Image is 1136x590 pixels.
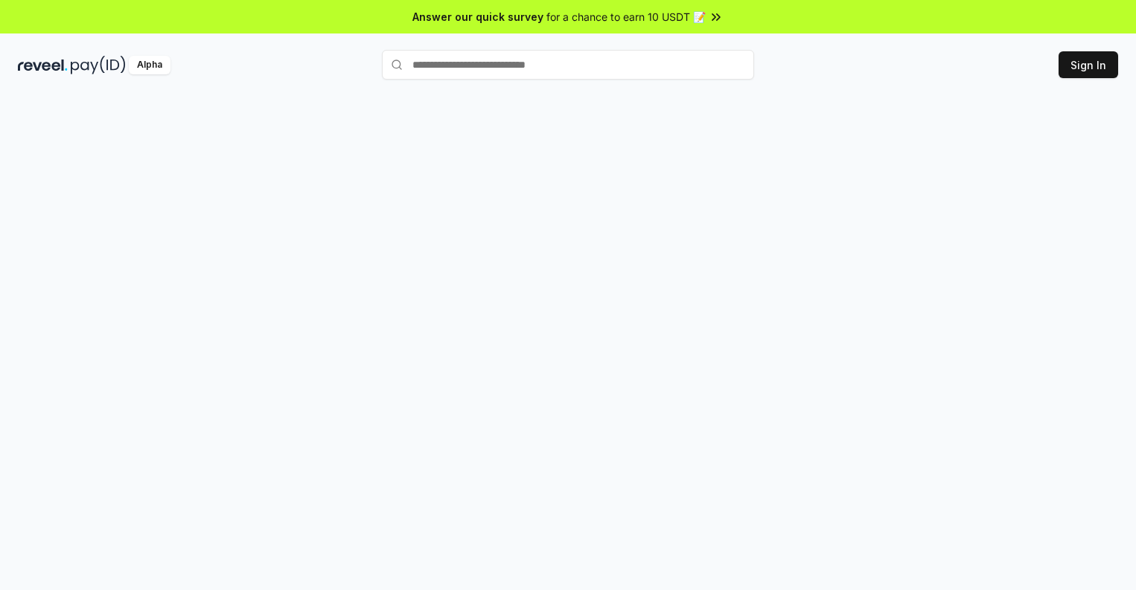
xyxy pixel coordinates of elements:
[18,56,68,74] img: reveel_dark
[546,9,706,25] span: for a chance to earn 10 USDT 📝
[1059,51,1118,78] button: Sign In
[412,9,543,25] span: Answer our quick survey
[71,56,126,74] img: pay_id
[129,56,170,74] div: Alpha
